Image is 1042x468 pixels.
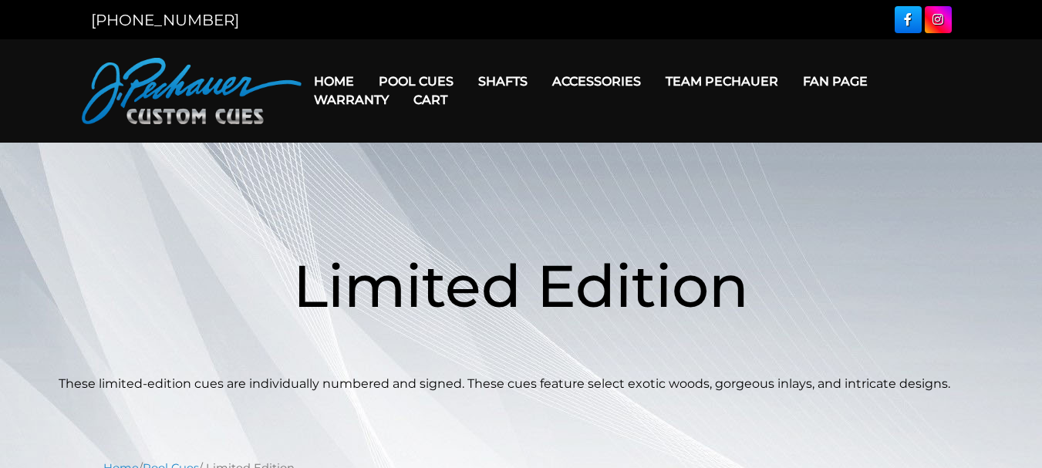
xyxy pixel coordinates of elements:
a: Pool Cues [366,62,466,101]
span: Limited Edition [293,250,749,322]
a: Home [302,62,366,101]
a: Accessories [540,62,653,101]
a: Cart [401,80,460,120]
a: Shafts [466,62,540,101]
a: Fan Page [791,62,880,101]
p: These limited-edition cues are individually numbered and signed. These cues feature select exotic... [59,375,984,393]
a: Warranty [302,80,401,120]
a: Team Pechauer [653,62,791,101]
img: Pechauer Custom Cues [82,58,302,124]
a: [PHONE_NUMBER] [91,11,239,29]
